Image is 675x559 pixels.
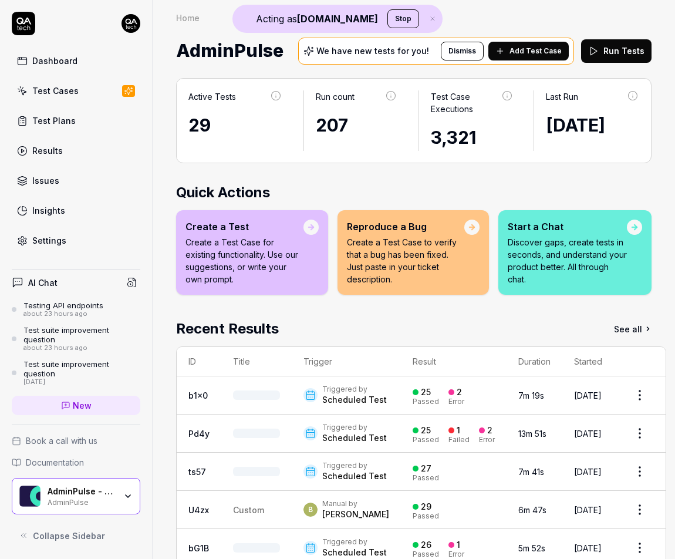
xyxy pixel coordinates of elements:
[322,385,387,394] div: Triggered by
[188,505,209,515] a: U4zx
[188,390,208,400] a: b1x0
[23,344,140,352] div: about 23 hours ago
[457,540,460,550] div: 1
[23,359,140,379] div: Test suite improvement question
[413,474,439,481] div: Passed
[448,551,464,558] div: Error
[413,398,439,405] div: Passed
[32,85,79,97] div: Test Cases
[508,220,627,234] div: Start a Chat
[316,90,355,103] div: Run count
[322,547,387,558] div: Scheduled Test
[487,425,492,436] div: 2
[176,182,652,203] h2: Quick Actions
[12,49,140,72] a: Dashboard
[26,435,97,447] span: Book a call with us
[12,478,140,514] button: AdminPulse - 0475.384.429 LogoAdminPulse - 0475.384.429AdminPulse
[176,35,283,66] span: AdminPulse
[401,347,507,376] th: Result
[518,467,544,477] time: 7m 41s
[347,236,464,285] p: Create a Test Case to verify that a bug has been fixed. Just paste in your ticket description.
[177,347,221,376] th: ID
[546,115,605,136] time: [DATE]
[28,277,58,289] h4: AI Chat
[221,347,292,376] th: Title
[122,14,140,33] img: 7ccf6c19-61ad-4a6c-8811-018b02a1b829.jpg
[322,423,387,432] div: Triggered by
[574,543,602,553] time: [DATE]
[188,543,209,553] a: bG1B
[33,530,105,542] span: Collapse Sidebar
[188,429,210,439] a: Pd4y
[387,9,419,28] button: Stop
[12,435,140,447] a: Book a call with us
[581,39,652,63] button: Run Tests
[32,204,65,217] div: Insights
[509,46,562,56] span: Add Test Case
[188,90,236,103] div: Active Tests
[12,199,140,222] a: Insights
[12,524,140,547] button: Collapse Sidebar
[12,79,140,102] a: Test Cases
[441,42,484,60] button: Dismiss
[488,42,569,60] button: Add Test Case
[32,234,66,247] div: Settings
[322,509,389,520] div: [PERSON_NAME]
[518,390,544,400] time: 7m 19s
[32,55,77,67] div: Dashboard
[574,390,602,400] time: [DATE]
[12,229,140,252] a: Settings
[12,396,140,415] a: New
[23,325,140,345] div: Test suite improvement question
[518,543,545,553] time: 5m 52s
[322,432,387,444] div: Scheduled Test
[73,399,92,412] span: New
[574,429,602,439] time: [DATE]
[507,347,562,376] th: Duration
[413,513,439,520] div: Passed
[12,109,140,132] a: Test Plans
[457,387,462,398] div: 2
[26,456,84,469] span: Documentation
[574,467,602,477] time: [DATE]
[32,144,63,157] div: Results
[316,47,429,55] p: We have new tests for you!
[518,429,546,439] time: 13m 51s
[12,301,140,318] a: Testing API endpointsabout 23 hours ago
[12,325,140,352] a: Test suite improvement questionabout 23 hours ago
[12,359,140,386] a: Test suite improvement question[DATE]
[614,318,652,339] a: See all
[12,139,140,162] a: Results
[431,90,502,115] div: Test Case Executions
[421,540,431,550] div: 26
[48,497,116,506] div: AdminPulse
[303,503,318,517] span: B
[176,12,200,23] div: Home
[12,456,140,469] a: Documentation
[421,425,431,436] div: 25
[233,505,264,515] span: Custom
[316,112,397,139] div: 207
[188,467,206,477] a: ts57
[413,436,439,443] div: Passed
[546,90,578,103] div: Last Run
[322,537,387,547] div: Triggered by
[574,505,602,515] time: [DATE]
[322,461,387,470] div: Triggered by
[431,124,512,151] div: 3,321
[19,486,41,507] img: AdminPulse - 0475.384.429 Logo
[23,378,140,386] div: [DATE]
[12,169,140,192] a: Issues
[322,499,389,509] div: Manual by
[457,425,460,436] div: 1
[32,174,59,187] div: Issues
[347,220,464,234] div: Reproduce a Bug
[421,463,431,474] div: 27
[292,347,401,376] th: Trigger
[322,394,387,406] div: Scheduled Test
[421,387,431,398] div: 25
[176,318,279,339] h2: Recent Results
[48,486,116,497] div: AdminPulse - 0475.384.429
[185,220,303,234] div: Create a Test
[23,301,103,310] div: Testing API endpoints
